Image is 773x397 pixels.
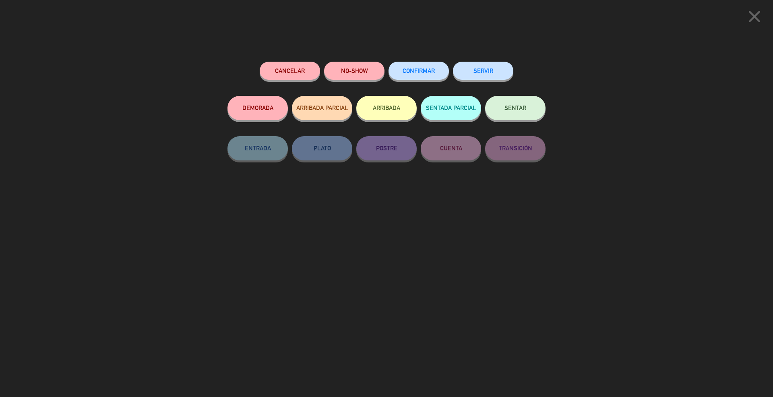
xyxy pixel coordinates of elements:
[421,96,481,120] button: SENTADA PARCIAL
[260,62,320,80] button: Cancelar
[356,96,417,120] button: ARRIBADA
[227,96,288,120] button: DEMORADA
[356,136,417,160] button: POSTRE
[453,62,513,80] button: SERVIR
[742,6,767,30] button: close
[292,136,352,160] button: PLATO
[421,136,481,160] button: CUENTA
[485,96,546,120] button: SENTAR
[485,136,546,160] button: TRANSICIÓN
[227,136,288,160] button: ENTRADA
[296,104,348,111] span: ARRIBADA PARCIAL
[403,67,435,74] span: CONFIRMAR
[744,6,765,27] i: close
[389,62,449,80] button: CONFIRMAR
[504,104,526,111] span: SENTAR
[324,62,384,80] button: NO-SHOW
[292,96,352,120] button: ARRIBADA PARCIAL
